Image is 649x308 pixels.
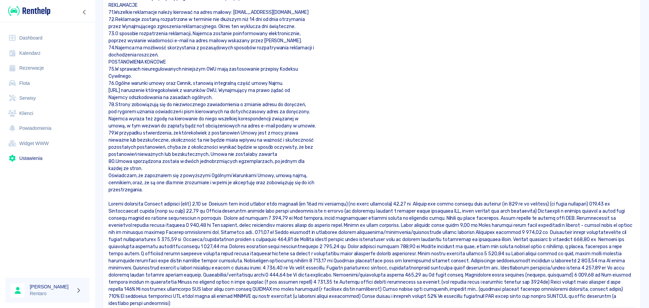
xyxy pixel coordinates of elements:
a: Renthelp logo [5,5,50,17]
p: postanowień nieważnych lub bezskutecznych, Umowa nie zostałaby zawarta [109,151,635,158]
a: Widget WWW [5,136,90,151]
p: każdej ze stron. [109,165,635,172]
p: 73.O sposobie rozpatrzenia reklamacji, Najemca zostanie poinformowany elektronicznie, [109,30,635,37]
p: 71.Wszelkie reklamacje należy kierować na adres mailowy: [EMAIL_ADDRESS][DOMAIN_NAME] [109,9,635,16]
p: Najemcy odszkodowania na zasadach ogólnych. [109,94,635,101]
p: Loremi dolorsita Consect adipisci (elit) 2,10 se Doeiusm tem incid utlabor etdo magnaali (en 16ad... [109,200,635,307]
p: REKLAMACJE [109,2,635,9]
p: przez Wynajmującego zgłoszenia reklamacyjnego. Okres ten wyklucza dni świąteczne. [109,23,635,30]
a: Klienci [5,106,90,121]
p: dochodzenia roszczeń. [109,51,635,58]
p: 75.W sprawach nieuregulowanych niniejszym OWU mają zastosowanie przepisy Kodeksu [109,66,635,73]
a: Powiadomienia [5,121,90,136]
p: 79.W przypadku stwierdzenia, że którekolwiek z postanowień Umowy jest z mocy prawa [109,129,635,137]
p: POSTANOWIENIA KOŃCOWE [109,58,635,66]
a: Dashboard [5,30,90,46]
p: [URL] naruszenie któregokolwiek z warunków OWU, Wynajmujący ma prawo żądać od [109,87,635,94]
p: Rentaro [30,290,73,297]
p: przestrzegania. [109,186,635,193]
p: Najemca wyraża też zgodę na kierowanie do niego wszelkiej korespondencji związanej w [109,115,635,122]
h6: [PERSON_NAME] [30,283,73,290]
p: Oświadczam, że zapoznałem się z powyższymi Ogólnymi Warunkami Umowy, umową najmą, [109,172,635,179]
p: nieważne lub bezskuteczne, okoliczność ta nie będzie miała wpływu na ważność i skuteczność [109,137,635,144]
p: pozostałych postanowień, chyba że z okoliczności wynikać będzie w sposób oczywisty, że bez [109,144,635,151]
a: Flota [5,76,90,91]
p: umową, w tym wezwań do zapłaty bądź not obciążeniowych na adres e-mail podany w umowie. [109,122,635,129]
a: Kalendarz [5,46,90,61]
p: 78.Strony zobowiązują się do niezwłocznego zawiadomienia o zmianie adresu do doręczeń, [109,101,635,108]
p: pod rygorem uznania oświadczeń i pism kierowanych na dotychczasowy adres za doręczony. [109,108,635,115]
p: 74.Najemca ma możliwość skorzystania z pozasądowych sposobów rozpatrywania reklamacji i [109,44,635,51]
a: Serwisy [5,91,90,106]
a: Rezerwacje [5,61,90,76]
p: cennikiem, oraz, że są one dla mnie zrozumiałe i w pełni je akceptuję oraz zobowiązuję się do ich [109,179,635,186]
p: 72.Reklamacje zostaną rozpatrzone w terminie nie dłuższym niż 14 dni od dnia otrzymania [109,16,635,23]
button: Zwiń nawigację [79,8,90,17]
p: 80.Umowa sporządzona została w dwóch jednobrzmiących egzemplarzach, po jednym dla [109,158,635,165]
p: Cywilnego. [109,73,635,80]
img: Renthelp logo [8,5,50,17]
p: poprzez wysłanie wiadomości e-mail na adres mailowy wskazany przez [PERSON_NAME]. [109,37,635,44]
a: Ustawienia [5,151,90,166]
p: 76.Ogólne warunki umowy oraz Cennik, stanowią integralną część umowy Najmu. [109,80,635,87]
